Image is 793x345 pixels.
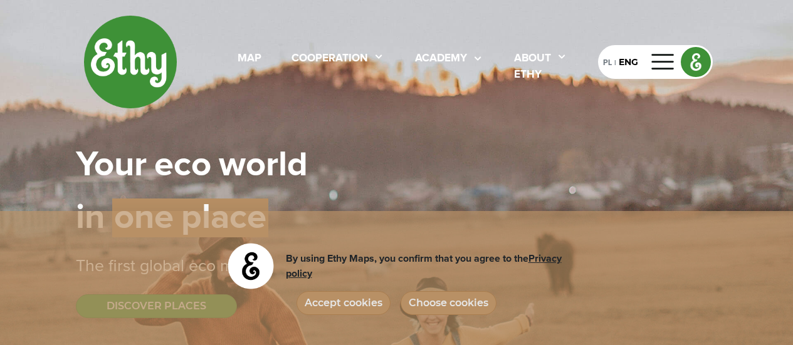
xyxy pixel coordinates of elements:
[112,198,174,237] span: one
[238,51,261,67] div: map
[291,51,368,67] div: cooperation
[297,291,391,315] button: Accept cookies
[76,200,105,235] span: in
[514,51,551,83] div: About ethy
[211,148,219,183] span: |
[83,15,177,109] img: ethy-logo
[219,148,308,183] span: world
[181,198,268,237] span: place
[619,56,638,69] div: ENG
[76,148,147,183] span: Your
[603,55,612,69] div: PL
[681,48,710,76] img: ethy logo
[286,254,562,279] span: By using Ethy Maps, you confirm that you agree to the
[226,241,276,291] img: logo_bw.png
[415,51,467,67] div: academy
[147,148,154,183] span: |
[154,148,211,183] span: eco
[286,254,562,279] a: Privacy policy
[174,198,181,237] span: |
[401,291,496,315] button: Choose cookies
[105,200,112,235] span: |
[612,58,619,69] div: |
